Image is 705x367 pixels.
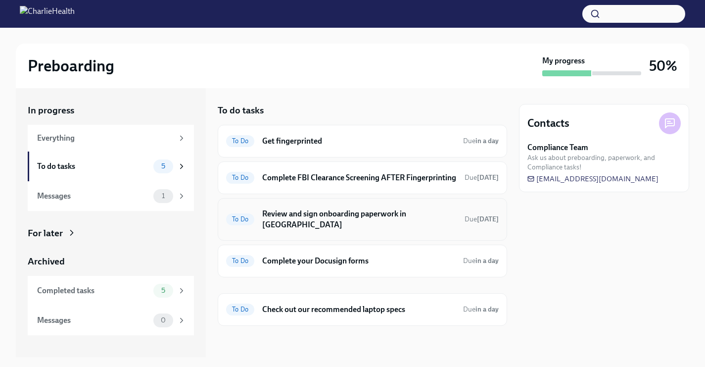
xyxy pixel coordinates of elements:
[20,6,75,22] img: CharlieHealth
[226,253,499,269] a: To DoComplete your Docusign formsDuein a day
[28,104,194,117] a: In progress
[527,153,681,172] span: Ask us about preboarding, paperwork, and Compliance tasks!
[465,215,499,223] span: Due
[262,304,455,315] h6: Check out our recommended laptop specs
[155,287,171,294] span: 5
[262,256,455,266] h6: Complete your Docusign forms
[463,257,499,265] span: Due
[28,56,114,76] h2: Preboarding
[262,172,457,183] h6: Complete FBI Clearance Screening AFTER Fingerprinting
[226,215,254,223] span: To Do
[226,306,254,313] span: To Do
[28,227,194,240] a: For later
[477,215,499,223] strong: [DATE]
[28,306,194,335] a: Messages0
[226,137,254,145] span: To Do
[463,305,499,314] span: Due
[463,256,499,265] span: September 5th, 2025 09:00
[28,276,194,306] a: Completed tasks5
[262,209,457,230] h6: Review and sign onboarding paperwork in [GEOGRAPHIC_DATA]
[527,142,588,153] strong: Compliance Team
[155,162,171,170] span: 5
[28,227,63,240] div: For later
[475,137,499,145] strong: in a day
[465,173,499,182] span: September 8th, 2025 09:00
[465,173,499,182] span: Due
[226,174,254,181] span: To Do
[218,104,264,117] h5: To do tasks
[527,174,658,184] a: [EMAIL_ADDRESS][DOMAIN_NAME]
[542,55,585,66] strong: My progress
[37,315,149,326] div: Messages
[28,152,194,181] a: To do tasks5
[649,57,677,75] h3: 50%
[226,257,254,264] span: To Do
[475,305,499,314] strong: in a day
[37,285,149,296] div: Completed tasks
[465,214,499,224] span: September 8th, 2025 09:00
[226,170,499,186] a: To DoComplete FBI Clearance Screening AFTER FingerprintingDue[DATE]
[37,191,149,202] div: Messages
[156,192,171,200] span: 1
[262,136,455,147] h6: Get fingerprinted
[527,116,569,131] h4: Contacts
[477,173,499,182] strong: [DATE]
[463,136,499,146] span: September 5th, 2025 09:00
[37,161,149,172] div: To do tasks
[28,255,194,268] a: Archived
[226,302,499,317] a: To DoCheck out our recommended laptop specsDuein a day
[28,125,194,152] a: Everything
[226,133,499,149] a: To DoGet fingerprintedDuein a day
[155,316,172,324] span: 0
[226,207,499,232] a: To DoReview and sign onboarding paperwork in [GEOGRAPHIC_DATA]Due[DATE]
[463,137,499,145] span: Due
[28,181,194,211] a: Messages1
[37,133,173,144] div: Everything
[475,257,499,265] strong: in a day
